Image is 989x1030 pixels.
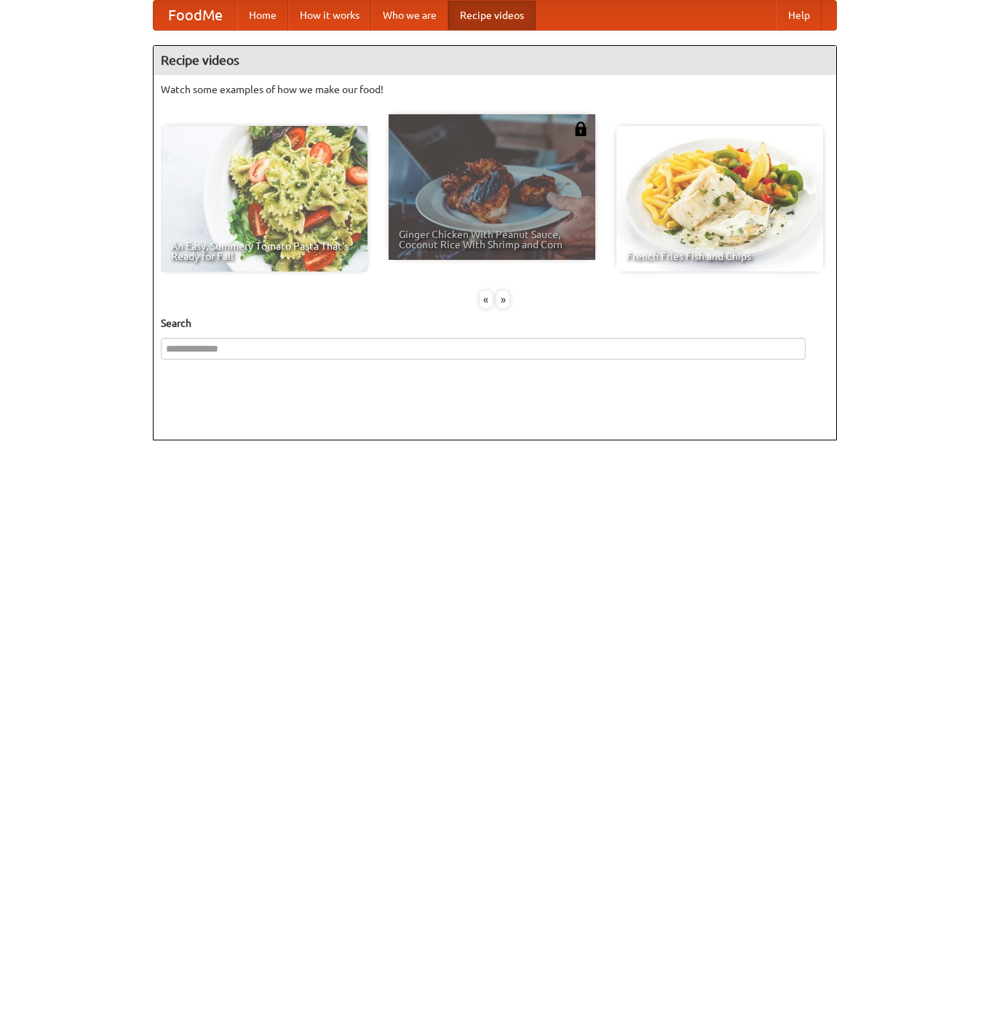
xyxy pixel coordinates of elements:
a: How it works [288,1,371,30]
h4: Recipe videos [154,46,836,75]
span: An Easy, Summery Tomato Pasta That's Ready for Fall [171,241,357,261]
h5: Search [161,316,829,330]
a: Who we are [371,1,448,30]
div: « [480,290,493,309]
a: Home [237,1,288,30]
a: French Fries Fish and Chips [616,126,823,272]
p: Watch some examples of how we make our food! [161,82,829,97]
a: Recipe videos [448,1,536,30]
img: 483408.png [573,122,588,136]
a: An Easy, Summery Tomato Pasta That's Ready for Fall [161,126,368,272]
a: Help [776,1,822,30]
div: » [496,290,509,309]
span: French Fries Fish and Chips [627,251,813,261]
a: FoodMe [154,1,237,30]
